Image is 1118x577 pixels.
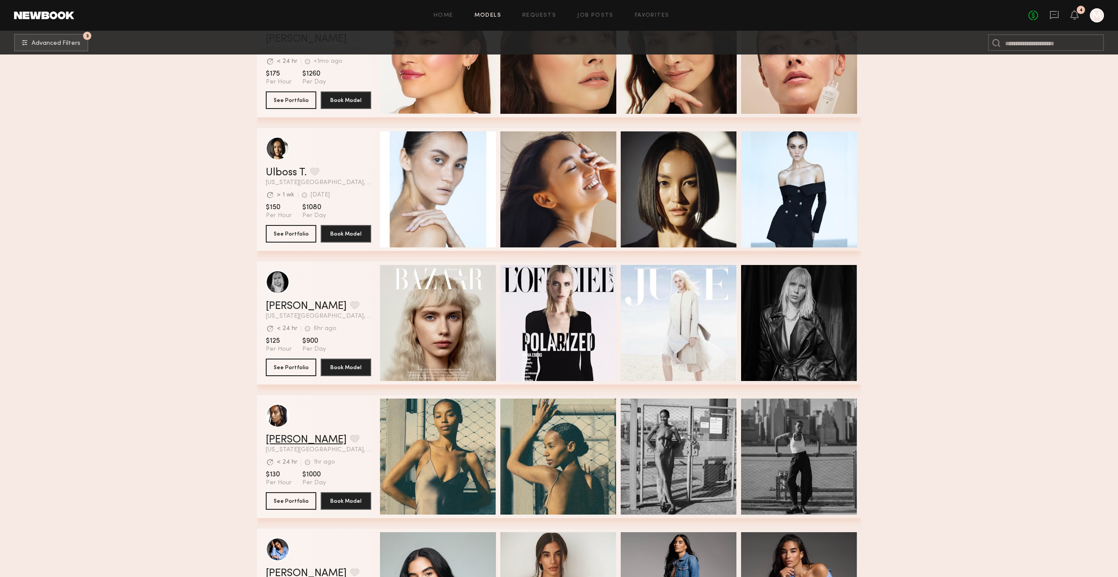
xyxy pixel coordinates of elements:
[14,34,88,51] button: 3Advanced Filters
[266,69,292,78] span: $175
[434,13,453,18] a: Home
[302,78,326,86] span: Per Day
[266,301,347,312] a: [PERSON_NAME]
[266,78,292,86] span: Per Hour
[277,192,294,198] div: > 1 wk
[321,492,371,510] button: Book Model
[522,13,556,18] a: Requests
[277,459,297,465] div: < 24 hr
[266,225,316,243] button: See Portfolio
[321,225,371,243] button: Book Model
[1079,8,1083,13] div: 4
[577,13,614,18] a: Job Posts
[1090,8,1104,22] a: M
[302,479,326,487] span: Per Day
[321,359,371,376] button: Book Model
[266,470,292,479] span: $130
[302,345,326,353] span: Per Day
[314,326,336,332] div: 6hr ago
[266,479,292,487] span: Per Hour
[321,91,371,109] button: Book Model
[302,337,326,345] span: $900
[266,180,371,186] span: [US_STATE][GEOGRAPHIC_DATA], [GEOGRAPHIC_DATA]
[302,203,326,212] span: $1080
[314,58,343,65] div: +1mo ago
[314,459,335,465] div: 1hr ago
[266,313,371,319] span: [US_STATE][GEOGRAPHIC_DATA], [GEOGRAPHIC_DATA]
[266,359,316,376] button: See Portfolio
[474,13,501,18] a: Models
[302,470,326,479] span: $1000
[266,345,292,353] span: Per Hour
[302,212,326,220] span: Per Day
[635,13,669,18] a: Favorites
[266,492,316,510] button: See Portfolio
[266,447,371,453] span: [US_STATE][GEOGRAPHIC_DATA], [GEOGRAPHIC_DATA]
[277,326,297,332] div: < 24 hr
[266,91,316,109] button: See Portfolio
[266,212,292,220] span: Per Hour
[32,40,80,47] span: Advanced Filters
[266,435,347,445] a: [PERSON_NAME]
[311,192,330,198] div: [DATE]
[266,167,307,178] a: Ulboss T.
[266,203,292,212] span: $150
[302,69,326,78] span: $1260
[86,34,89,38] span: 3
[266,337,292,345] span: $125
[277,58,297,65] div: < 24 hr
